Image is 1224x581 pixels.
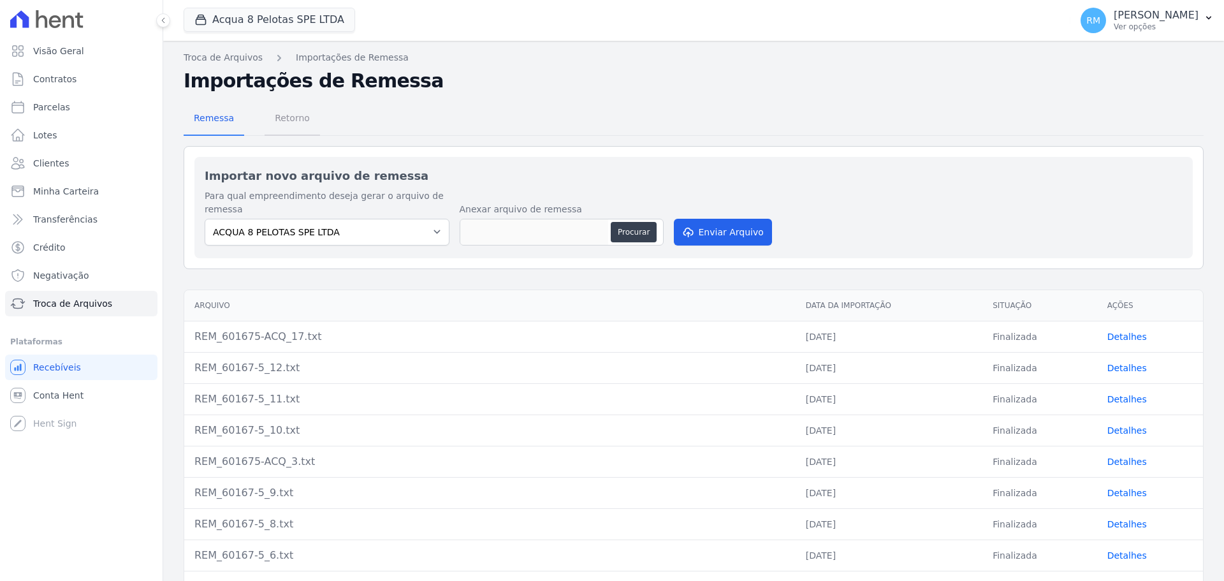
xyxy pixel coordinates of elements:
[796,321,982,352] td: [DATE]
[184,70,1204,92] h2: Importações de Remessa
[796,540,982,571] td: [DATE]
[982,321,1096,352] td: Finalizada
[33,389,84,402] span: Conta Hent
[205,189,449,216] label: Para qual empreendimento deseja gerar o arquivo de remessa
[184,290,796,321] th: Arquivo
[1114,22,1198,32] p: Ver opções
[5,291,157,316] a: Troca de Arquivos
[5,179,157,204] a: Minha Carteira
[5,207,157,232] a: Transferências
[33,45,84,57] span: Visão Geral
[1107,363,1147,373] a: Detalhes
[1114,9,1198,22] p: [PERSON_NAME]
[5,151,157,176] a: Clientes
[33,185,99,198] span: Minha Carteira
[796,446,982,477] td: [DATE]
[296,51,409,64] a: Importações de Remessa
[33,297,112,310] span: Troca de Arquivos
[796,290,982,321] th: Data da Importação
[33,101,70,114] span: Parcelas
[5,66,157,92] a: Contratos
[33,241,66,254] span: Crédito
[1107,488,1147,498] a: Detalhes
[5,355,157,380] a: Recebíveis
[33,73,76,85] span: Contratos
[1107,550,1147,561] a: Detalhes
[194,454,785,469] div: REM_601675-ACQ_3.txt
[184,51,1204,64] nav: Breadcrumb
[33,361,81,374] span: Recebíveis
[5,263,157,288] a: Negativação
[982,290,1096,321] th: Situação
[5,122,157,148] a: Lotes
[33,157,69,170] span: Clientes
[184,8,355,32] button: Acqua 8 Pelotas SPE LTDA
[184,103,244,136] a: Remessa
[1107,332,1147,342] a: Detalhes
[184,51,263,64] a: Troca de Arquivos
[5,94,157,120] a: Parcelas
[1086,16,1100,25] span: RM
[194,517,785,532] div: REM_60167-5_8.txt
[1107,394,1147,404] a: Detalhes
[982,383,1096,415] td: Finalizada
[982,508,1096,540] td: Finalizada
[184,103,320,136] nav: Tab selector
[982,540,1096,571] td: Finalizada
[674,219,772,246] button: Enviar Arquivo
[796,508,982,540] td: [DATE]
[796,383,982,415] td: [DATE]
[982,352,1096,383] td: Finalizada
[33,129,57,142] span: Lotes
[796,415,982,446] td: [DATE]
[796,477,982,508] td: [DATE]
[33,213,98,226] span: Transferências
[267,105,317,131] span: Retorno
[5,383,157,408] a: Conta Hent
[982,415,1096,446] td: Finalizada
[1107,425,1147,436] a: Detalhes
[194,360,785,376] div: REM_60167-5_12.txt
[186,105,242,131] span: Remessa
[982,446,1096,477] td: Finalizada
[1107,457,1147,467] a: Detalhes
[982,477,1096,508] td: Finalizada
[194,423,785,438] div: REM_60167-5_10.txt
[611,222,657,242] button: Procurar
[194,485,785,501] div: REM_60167-5_9.txt
[5,38,157,64] a: Visão Geral
[194,548,785,563] div: REM_60167-5_6.txt
[194,329,785,344] div: REM_601675-ACQ_17.txt
[796,352,982,383] td: [DATE]
[33,269,89,282] span: Negativação
[1097,290,1203,321] th: Ações
[205,167,1183,184] h2: Importar novo arquivo de remessa
[10,334,152,349] div: Plataformas
[194,392,785,407] div: REM_60167-5_11.txt
[5,235,157,260] a: Crédito
[460,203,664,216] label: Anexar arquivo de remessa
[265,103,320,136] a: Retorno
[1070,3,1224,38] button: RM [PERSON_NAME] Ver opções
[1107,519,1147,529] a: Detalhes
